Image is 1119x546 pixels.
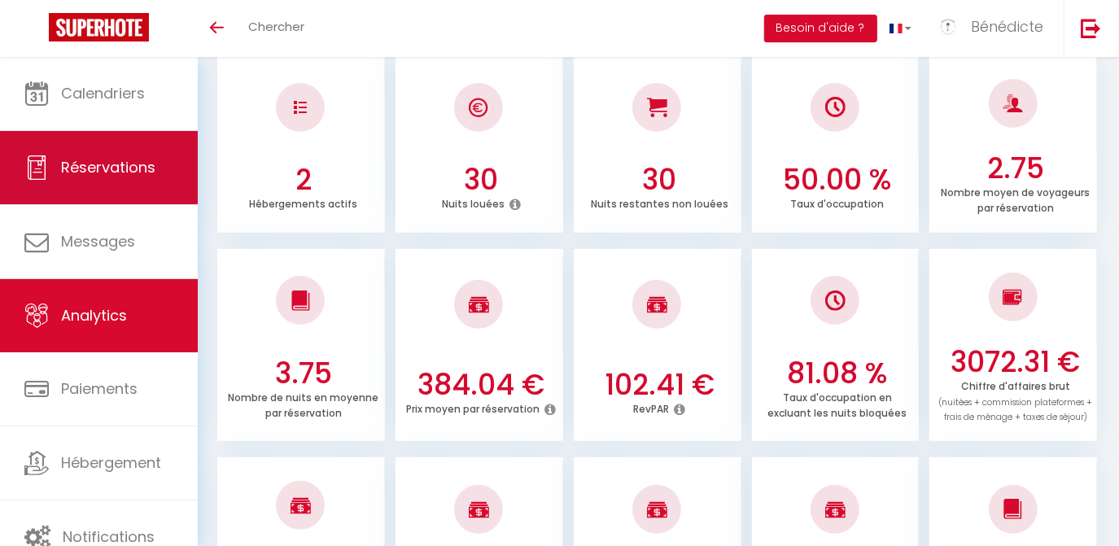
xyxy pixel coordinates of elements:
[936,15,960,39] img: ...
[939,396,1093,424] span: (nuitées + commission plateformes + frais de ménage + taxes de séjour)
[249,194,357,211] p: Hébergements actifs
[61,452,161,473] span: Hébergement
[633,399,669,416] p: RevPAR
[764,15,877,42] button: Besoin d'aide ?
[591,194,728,211] p: Nuits restantes non louées
[406,399,540,416] p: Prix moyen par réservation
[1050,473,1107,534] iframe: Chat
[228,387,378,420] p: Nombre de nuits en moyenne par réservation
[825,290,846,311] img: NO IMAGE
[1003,287,1023,307] img: NO IMAGE
[61,231,135,251] span: Messages
[61,157,155,177] span: Réservations
[404,163,559,197] h3: 30
[49,13,149,41] img: Super Booking
[791,194,885,211] p: Taux d'occupation
[248,18,304,35] span: Chercher
[61,378,138,399] span: Paiements
[225,163,381,197] h3: 2
[582,163,737,197] h3: 30
[225,356,381,391] h3: 3.75
[760,356,916,391] h3: 81.08 %
[942,182,1091,215] p: Nombre moyen de voyageurs par réservation
[61,83,145,103] span: Calendriers
[971,16,1043,37] span: Bénédicte
[938,151,1094,186] h3: 2.75
[939,376,1093,424] p: Chiffre d'affaires brut
[61,305,127,325] span: Analytics
[294,101,307,114] img: NO IMAGE
[404,368,559,402] h3: 384.04 €
[760,163,916,197] h3: 50.00 %
[938,345,1094,379] h3: 3072.31 €
[442,194,505,211] p: Nuits louées
[1081,18,1101,38] img: logout
[582,368,737,402] h3: 102.41 €
[768,387,907,420] p: Taux d'occupation en excluant les nuits bloquées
